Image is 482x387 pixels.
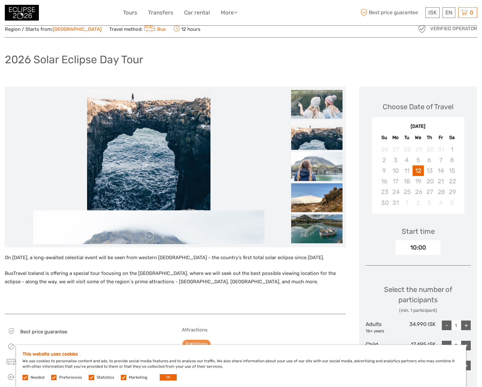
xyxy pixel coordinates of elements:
[424,176,435,187] div: Not available Thursday, August 20th, 2026
[366,285,471,314] div: Select the number of participants
[390,165,401,176] div: Not available Monday, August 10th, 2026
[430,25,477,32] span: Verified Operator
[20,344,57,350] span: No hidden costs
[469,9,474,16] span: 0
[143,26,166,32] a: Bus
[401,144,412,155] div: Not available Tuesday, July 28th, 2026
[446,187,458,197] div: Not available Saturday, August 29th, 2026
[390,176,401,187] div: Not available Monday, August 17th, 2026
[442,7,455,18] div: EN
[291,183,343,212] img: 444ed821138748f7896039ba99cd33f6_slider_thumbnail.jpeg
[22,351,460,357] h5: This website uses cookies
[442,341,451,350] div: -
[5,269,346,286] p: BusTravel Iceland is offering a special tour focusing on the [GEOGRAPHIC_DATA], where we will see...
[424,133,435,142] div: Th
[33,210,264,365] img: e4e85aac60904de2826c278ec497dd0b_main_slider.jpeg
[413,198,424,208] div: Not available Wednesday, September 2nd, 2026
[424,144,435,155] div: Not available Thursday, July 30th, 2026
[446,144,458,155] div: Not available Saturday, August 1st, 2026
[291,214,343,243] img: 3bc9814d19e04cc09315406e57b6b900_slider_thumbnail.jpeg
[182,327,345,333] h5: Attractions
[148,8,173,17] a: Transfers
[401,165,412,176] div: Not available Tuesday, August 11th, 2026
[401,176,412,187] div: Not available Tuesday, August 18th, 2026
[435,176,446,187] div: Not available Friday, August 21st, 2026
[366,321,401,334] div: Adults
[401,133,412,142] div: Tu
[413,176,424,187] div: Not available Wednesday, August 19th, 2026
[160,374,177,381] button: OK
[401,187,412,197] div: Not available Tuesday, August 25th, 2026
[424,198,435,208] div: Not available Thursday, September 3rd, 2026
[424,155,435,165] div: Not available Thursday, August 6th, 2026
[123,8,137,17] a: Tours
[435,155,446,165] div: Not available Friday, August 7th, 2026
[413,187,424,197] div: Not available Wednesday, August 26th, 2026
[390,144,401,155] div: Not available Monday, July 27th, 2026
[174,24,201,33] span: 12 hours
[359,7,424,18] span: Best price guarantee
[374,144,462,208] div: month 2026-08
[413,133,424,142] div: We
[5,53,143,66] h1: 2026 Solar Eclipse Day Tour
[390,133,401,142] div: Mo
[401,341,436,354] div: 17.495 ISK
[396,240,441,255] div: 10:00
[184,8,210,17] a: Car rental
[379,165,390,176] div: Not available Sunday, August 9th, 2026
[424,165,435,176] div: Not available Thursday, August 13th, 2026
[461,321,471,330] div: +
[16,345,466,387] div: We use cookies to personalise content and ads, to provide social media features and to analyse ou...
[446,176,458,187] div: Not available Saturday, August 22nd, 2026
[461,361,471,370] div: +
[379,144,390,155] div: Not available Sunday, July 26th, 2026
[109,24,166,33] span: Travel method:
[366,307,471,314] div: (min. 1 participant)
[59,375,82,380] label: Preferences
[31,375,44,380] label: Needed
[53,26,102,32] a: [GEOGRAPHIC_DATA]
[446,165,458,176] div: Not available Saturday, August 15th, 2026
[129,375,147,380] label: Marketing
[379,187,390,197] div: Not available Sunday, August 23rd, 2026
[390,155,401,165] div: Not available Monday, August 3rd, 2026
[366,341,401,354] div: Child
[291,90,343,119] img: 64c4809331a943efb29c788c232cfbff_slider_thumbnail.jpeg
[435,144,446,155] div: Not available Friday, July 31st, 2026
[5,26,102,33] span: Region / Starts from:
[435,198,446,208] div: Not available Friday, September 4th, 2026
[401,198,412,208] div: Not available Tuesday, September 1st, 2026
[446,198,458,208] div: Not available Saturday, September 5th, 2026
[417,24,427,34] img: verified_operator_grey_128.png
[413,155,424,165] div: Not available Wednesday, August 5th, 2026
[428,9,437,16] span: ISK
[446,155,458,165] div: Not available Saturday, August 8th, 2026
[383,102,453,112] div: Choose Date of Travel
[87,56,210,210] img: 75daeeb2580d4261a4c6b6c2c65848e5_main_slider.jpeg
[413,165,424,176] div: Choose Wednesday, August 12th, 2026
[221,8,237,17] a: More
[97,375,114,380] label: Statistics
[5,254,346,262] p: On [DATE], a long-awaited celestial event will be seen from western [GEOGRAPHIC_DATA] - the count...
[413,144,424,155] div: Not available Wednesday, July 29th, 2026
[442,321,451,330] div: -
[291,121,343,150] img: 75daeeb2580d4261a4c6b6c2c65848e5_slider_thumbnail.jpeg
[5,5,39,21] img: 3312-44506bfc-dc02-416d-ac4c-c65cb0cf8db4_logo_small.jpg
[6,375,15,379] span: 6
[461,341,471,350] div: +
[379,155,390,165] div: Not available Sunday, August 2nd, 2026
[435,133,446,142] div: Fr
[390,187,401,197] div: Not available Monday, August 24th, 2026
[446,133,458,142] div: Sa
[379,198,390,208] div: Not available Sunday, August 30th, 2026
[379,133,390,142] div: Su
[402,226,435,236] div: Start time
[424,187,435,197] div: Not available Thursday, August 27th, 2026
[401,321,436,334] div: 34.990 ISK
[379,176,390,187] div: Not available Sunday, August 16th, 2026
[20,329,67,335] span: Best price guarantee
[291,152,343,181] img: e4e85aac60904de2826c278ec497dd0b_slider_thumbnail.jpeg
[401,155,412,165] div: Not available Tuesday, August 4th, 2026
[366,328,401,334] div: 16+ years
[435,165,446,176] div: Not available Friday, August 14th, 2026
